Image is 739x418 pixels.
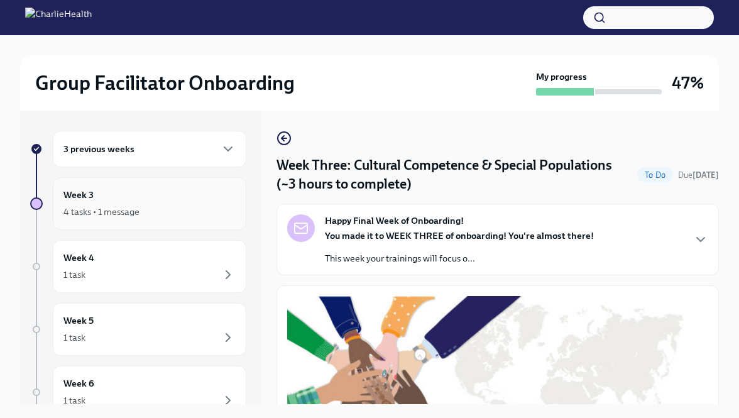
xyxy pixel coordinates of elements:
a: Week 34 tasks • 1 message [30,177,246,230]
h2: Group Facilitator Onboarding [35,70,295,96]
a: Week 41 task [30,240,246,293]
p: This week your trainings will focus o... [325,252,594,265]
h6: Week 3 [63,188,94,202]
img: CharlieHealth [25,8,92,28]
h3: 47% [672,72,704,94]
strong: You made it to WEEK THREE of onboarding! You're almost there! [325,230,594,241]
h6: Week 5 [63,314,94,327]
h6: Week 4 [63,251,94,265]
span: Due [678,170,719,180]
strong: Happy Final Week of Onboarding! [325,214,464,227]
a: Week 51 task [30,303,246,356]
strong: [DATE] [692,170,719,180]
div: 1 task [63,331,85,344]
div: 1 task [63,268,85,281]
div: 3 previous weeks [53,131,246,167]
span: To Do [637,170,673,180]
h6: 3 previous weeks [63,142,134,156]
span: October 13th, 2025 10:00 [678,169,719,181]
div: 1 task [63,394,85,407]
h6: Week 6 [63,377,94,390]
strong: My progress [536,70,587,83]
h4: Week Three: Cultural Competence & Special Populations (~3 hours to complete) [276,156,632,194]
div: 4 tasks • 1 message [63,206,140,218]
